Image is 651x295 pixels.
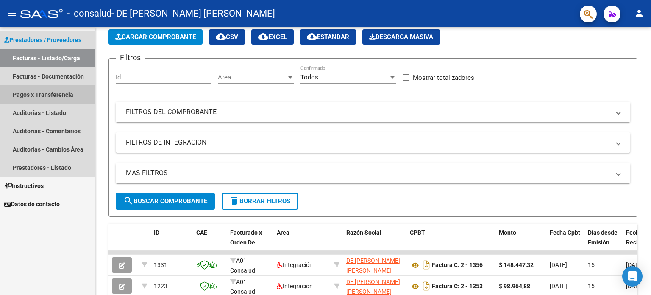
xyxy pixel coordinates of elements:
datatable-header-cell: Area [273,224,331,261]
button: Cargar Comprobante [108,29,203,45]
span: 15 [588,261,595,268]
datatable-header-cell: ID [150,224,193,261]
span: Buscar Comprobante [123,197,207,205]
mat-icon: search [123,196,134,206]
strong: Factura C: 2 - 1353 [432,283,483,290]
div: 27264359916 [346,277,403,295]
span: DE [PERSON_NAME] [PERSON_NAME] [346,257,400,274]
span: Mostrar totalizadores [413,73,474,83]
span: EXCEL [258,33,287,41]
strong: $ 98.964,88 [499,283,530,289]
mat-panel-title: FILTROS DE INTEGRACION [126,138,610,147]
span: Todos [300,73,318,81]
datatable-header-cell: Facturado x Orden De [227,224,273,261]
span: Datos de contacto [4,199,60,209]
span: [DATE] [626,261,643,268]
span: Instructivos [4,181,44,191]
div: 27264359916 [346,256,403,274]
span: Integración [277,261,313,268]
span: Prestadores / Proveedores [4,35,81,45]
button: Borrar Filtros [222,193,298,210]
span: - DE [PERSON_NAME] [PERSON_NAME] [111,4,275,23]
div: Open Intercom Messenger [622,266,643,287]
app-download-masive: Descarga masiva de comprobantes (adjuntos) [362,29,440,45]
datatable-header-cell: CPBT [406,224,495,261]
span: A01 - Consalud [230,257,255,274]
span: [DATE] [550,261,567,268]
span: DE [PERSON_NAME] [PERSON_NAME] [346,278,400,295]
datatable-header-cell: Razón Social [343,224,406,261]
mat-icon: cloud_download [307,31,317,42]
span: Facturado x Orden De [230,229,262,246]
datatable-header-cell: CAE [193,224,227,261]
mat-icon: delete [229,196,239,206]
span: CPBT [410,229,425,236]
span: ID [154,229,159,236]
span: Descarga Masiva [369,33,433,41]
span: Borrar Filtros [229,197,290,205]
span: CAE [196,229,207,236]
mat-expansion-panel-header: FILTROS DE INTEGRACION [116,132,630,153]
strong: $ 148.447,32 [499,261,534,268]
span: CSV [216,33,238,41]
mat-panel-title: MAS FILTROS [126,169,610,178]
span: Area [277,229,289,236]
span: [DATE] [550,283,567,289]
button: Descarga Masiva [362,29,440,45]
i: Descargar documento [421,258,432,272]
span: Días desde Emisión [588,229,618,246]
span: Monto [499,229,516,236]
button: Buscar Comprobante [116,193,215,210]
span: Integración [277,283,313,289]
datatable-header-cell: Fecha Cpbt [546,224,584,261]
datatable-header-cell: Monto [495,224,546,261]
span: Fecha Cpbt [550,229,580,236]
span: Estandar [307,33,349,41]
datatable-header-cell: Días desde Emisión [584,224,623,261]
button: EXCEL [251,29,294,45]
mat-icon: cloud_download [216,31,226,42]
mat-expansion-panel-header: FILTROS DEL COMPROBANTE [116,102,630,122]
button: CSV [209,29,245,45]
span: Fecha Recibido [626,229,650,246]
span: - consalud [67,4,111,23]
h3: Filtros [116,52,145,64]
mat-icon: menu [7,8,17,18]
mat-icon: cloud_download [258,31,268,42]
mat-expansion-panel-header: MAS FILTROS [116,163,630,183]
span: Area [218,73,287,81]
span: Razón Social [346,229,381,236]
mat-panel-title: FILTROS DEL COMPROBANTE [126,107,610,117]
span: 1223 [154,283,167,289]
i: Descargar documento [421,279,432,293]
span: Cargar Comprobante [115,33,196,41]
span: 1331 [154,261,167,268]
span: 15 [588,283,595,289]
button: Estandar [300,29,356,45]
span: A01 - Consalud [230,278,255,295]
mat-icon: person [634,8,644,18]
strong: Factura C: 2 - 1356 [432,262,483,269]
